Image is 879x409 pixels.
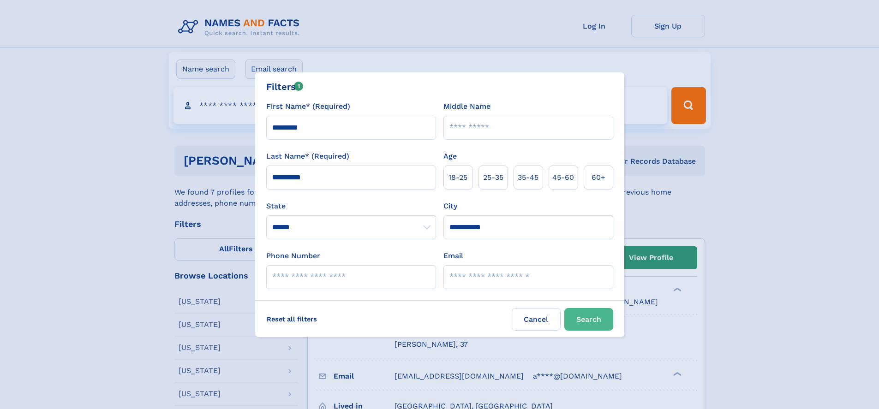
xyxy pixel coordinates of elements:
[518,172,538,183] span: 35‑45
[266,80,304,94] div: Filters
[266,250,320,261] label: Phone Number
[261,308,323,330] label: Reset all filters
[443,250,463,261] label: Email
[266,201,436,212] label: State
[443,151,457,162] label: Age
[266,101,350,112] label: First Name* (Required)
[266,151,349,162] label: Last Name* (Required)
[592,172,605,183] span: 60+
[512,308,561,331] label: Cancel
[552,172,574,183] span: 45‑60
[448,172,467,183] span: 18‑25
[443,101,490,112] label: Middle Name
[443,201,457,212] label: City
[564,308,613,331] button: Search
[483,172,503,183] span: 25‑35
